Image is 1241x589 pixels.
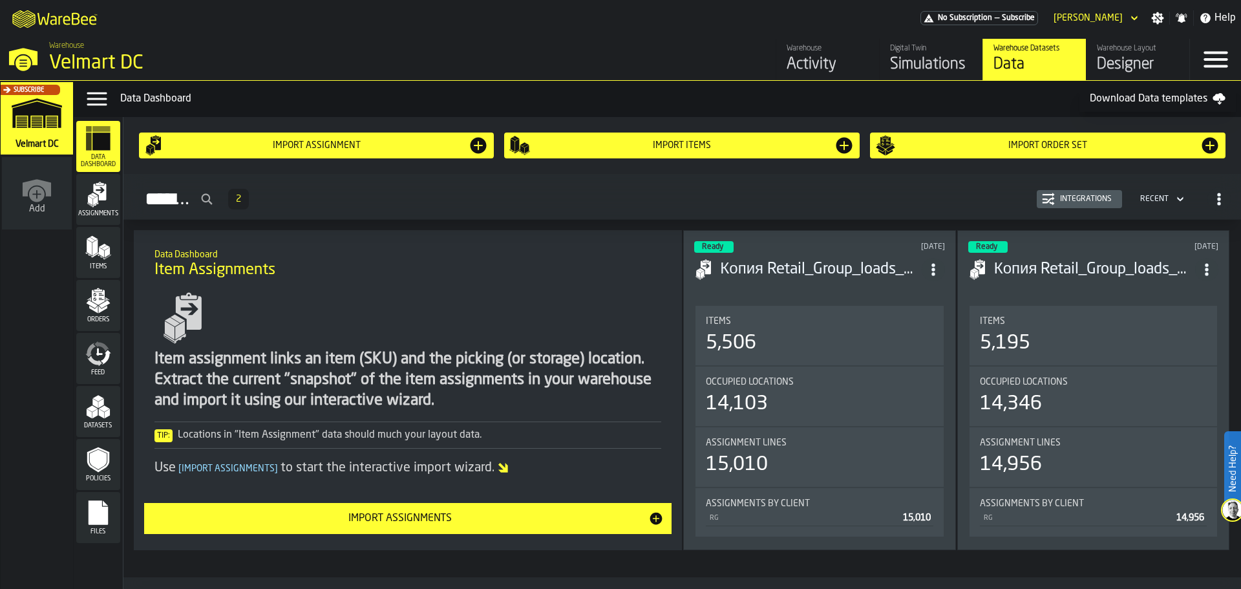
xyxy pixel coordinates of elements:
[1190,39,1241,80] label: button-toggle-Menu
[980,392,1042,416] div: 14,346
[1002,14,1035,23] span: Subscribe
[76,439,120,491] li: menu Policies
[980,498,1084,509] span: Assignments by Client
[980,316,1207,327] div: Title
[1146,12,1169,25] label: button-toggle-Settings
[79,86,115,112] label: button-toggle-Data Menu
[76,280,120,332] li: menu Orders
[123,174,1241,220] h2: button-Assignments
[970,306,1217,365] div: stat-Items
[920,11,1038,25] div: Menu Subscription
[879,39,982,80] a: link-to-/wh/i/f27944ef-e44e-4cb8-aca8-30c52093261f/simulations
[706,316,933,327] div: Title
[993,54,1076,75] div: Data
[896,140,1200,151] div: Import Order Set
[154,427,662,443] div: Locations in "Item Assignment" data should much your layout data.
[154,260,275,281] span: Item Assignments
[708,514,897,522] div: RG
[134,230,683,550] div: ItemListCard-
[970,427,1217,487] div: stat-Assignment lines
[1048,10,1141,26] div: DropdownMenuValue-Anton Hikal
[14,87,44,94] span: Subscribe
[504,133,860,158] button: button-Import Items
[76,422,120,429] span: Datasets
[980,438,1207,448] div: Title
[982,39,1086,80] a: link-to-/wh/i/f27944ef-e44e-4cb8-aca8-30c52093261f/data
[694,303,944,539] section: card-AssignmentDashboardCard
[706,377,933,387] div: Title
[968,241,1008,253] div: status-3 2
[993,44,1076,53] div: Warehouse Datasets
[144,503,672,534] button: button-Import Assignments
[890,44,972,53] div: Digital Twin
[1086,39,1189,80] a: link-to-/wh/i/f27944ef-e44e-4cb8-aca8-30c52093261f/designer
[29,204,45,214] span: Add
[76,528,120,535] span: Files
[890,54,972,75] div: Simulations
[176,464,281,473] span: Import Assignments
[720,259,921,280] h3: Копия Retail_Group_loads_15_08.csv
[76,227,120,279] li: menu Items
[1140,195,1169,204] div: DropdownMenuValue-4
[165,140,469,151] div: Import assignment
[76,210,120,217] span: Assignments
[980,509,1207,526] div: StatList-item-RG
[154,349,662,411] div: Item assignment links an item (SKU) and the picking (or storage) location. Extract the current "s...
[706,438,933,448] div: Title
[903,513,931,522] span: 15,010
[976,243,997,251] span: Ready
[1214,10,1236,26] span: Help
[994,259,1195,280] div: Копия Retail_Group_loads_14_08.csv
[76,174,120,226] li: menu Assignments
[223,189,254,209] div: ButtonLoadMore-Load More-Prev-First-Last
[1097,54,1179,75] div: Designer
[787,44,869,53] div: Warehouse
[776,39,879,80] a: link-to-/wh/i/f27944ef-e44e-4cb8-aca8-30c52093261f/feed/
[702,243,723,251] span: Ready
[152,511,649,526] div: Import Assignments
[154,247,662,260] h2: Sub Title
[76,369,120,376] span: Feed
[695,306,943,365] div: stat-Items
[980,498,1207,509] div: Title
[706,498,810,509] span: Assignments by Client
[1037,190,1122,208] button: button-Integrations
[870,133,1225,158] button: button-Import Order Set
[970,367,1217,426] div: stat-Occupied Locations
[76,316,120,323] span: Orders
[1,82,73,157] a: link-to-/wh/i/f27944ef-e44e-4cb8-aca8-30c52093261f/simulations
[980,332,1030,355] div: 5,195
[76,333,120,385] li: menu Feed
[970,488,1217,537] div: stat-Assignments by Client
[1225,433,1240,505] label: Need Help?
[980,377,1068,387] span: Occupied Locations
[706,498,933,509] div: Title
[76,263,120,270] span: Items
[706,377,794,387] span: Occupied Locations
[1176,513,1204,522] span: 14,956
[980,377,1207,387] div: Title
[154,429,173,442] span: Tip:
[49,41,84,50] span: Warehouse
[76,386,120,438] li: menu Datasets
[695,488,943,537] div: stat-Assignments by Client
[706,316,731,327] span: Items
[968,303,1218,539] section: card-AssignmentDashboardCard
[706,438,787,448] span: Assignment lines
[76,492,120,544] li: menu Files
[2,157,72,232] a: link-to-/wh/new
[1170,12,1193,25] label: button-toggle-Notifications
[840,242,944,252] div: Updated: 8/15/2025, 10:06:48 AM Created: 8/15/2025, 10:06:41 AM
[236,195,241,204] span: 2
[995,14,999,23] span: —
[1194,10,1241,26] label: button-toggle-Help
[1054,13,1123,23] div: DropdownMenuValue-Anton Hikal
[1114,242,1218,252] div: Updated: 8/14/2025, 11:27:16 AM Created: 8/14/2025, 11:27:10 AM
[1135,191,1187,207] div: DropdownMenuValue-4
